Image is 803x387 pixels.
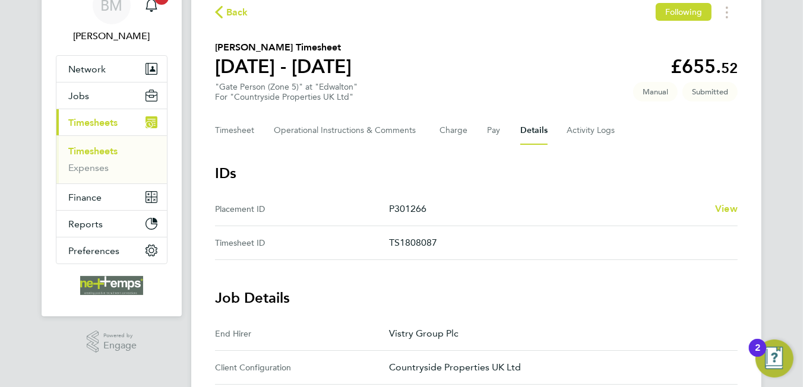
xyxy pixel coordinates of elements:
div: Client Configuration [215,360,389,375]
span: Engage [103,341,137,351]
span: Timesheets [68,117,118,128]
div: Timesheet ID [215,236,389,250]
p: TS1808087 [389,236,728,250]
span: This timesheet was manually created. [633,82,678,101]
div: "Gate Person (Zone 5)" at "Edwalton" [215,82,358,102]
span: Jobs [68,90,89,101]
span: Reports [68,218,103,230]
a: Powered byEngage [87,331,137,353]
a: View [715,202,738,216]
span: 52 [721,59,738,77]
button: Timesheet [215,116,255,145]
button: Reports [56,211,167,237]
h1: [DATE] - [DATE] [215,55,352,78]
div: End Hirer [215,326,389,341]
button: Open Resource Center, 2 new notifications [755,340,793,378]
button: Preferences [56,237,167,264]
span: Following [665,7,702,17]
button: Finance [56,184,167,210]
button: Pay [487,116,501,145]
app-decimal: £655. [671,55,738,78]
span: Finance [68,192,102,203]
a: Timesheets [68,145,118,157]
p: P301266 [389,202,706,216]
h2: [PERSON_NAME] Timesheet [215,40,352,55]
a: Expenses [68,162,109,173]
a: Go to home page [56,276,167,295]
button: Following [656,3,712,21]
button: Jobs [56,83,167,109]
p: Vistry Group Plc [389,326,728,341]
img: net-temps-logo-retina.png [80,276,143,295]
p: Countryside Properties UK Ltd [389,360,728,375]
div: Timesheets [56,135,167,183]
button: Operational Instructions & Comments [274,116,421,145]
button: Charge [440,116,468,145]
span: Brooke Morley [56,29,167,43]
button: Activity Logs [567,116,617,145]
button: Timesheets [56,109,167,135]
button: Details [520,116,548,145]
div: 2 [755,348,760,363]
button: Network [56,56,167,82]
button: Timesheets Menu [716,3,738,21]
span: Powered by [103,331,137,341]
span: Preferences [68,245,119,256]
span: Back [226,5,248,20]
div: For "Countryside Properties UK Ltd" [215,92,358,102]
span: Network [68,64,106,75]
h3: Job Details [215,288,738,307]
h3: IDs [215,164,738,183]
div: Placement ID [215,202,389,216]
button: Back [215,5,248,20]
span: View [715,203,738,214]
span: This timesheet is Submitted. [682,82,738,101]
